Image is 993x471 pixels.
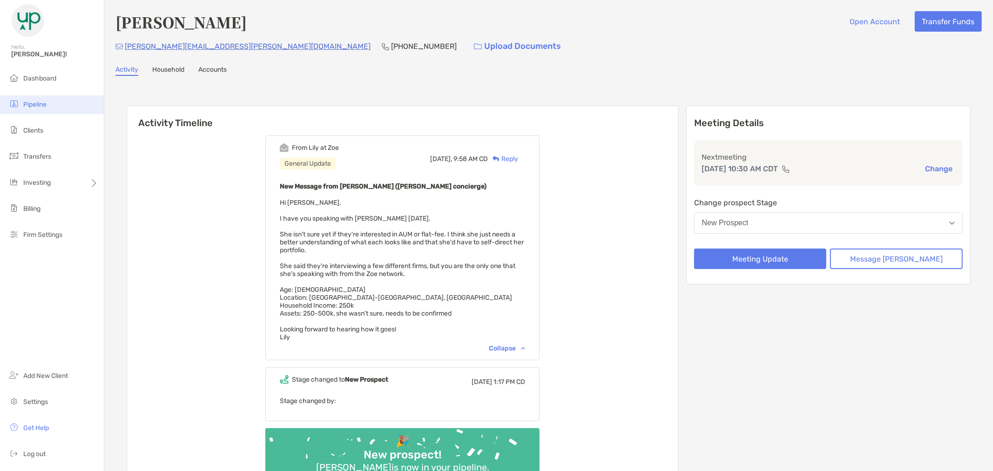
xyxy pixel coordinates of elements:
[23,101,47,108] span: Pipeline
[8,229,20,240] img: firm-settings icon
[702,151,955,163] p: Next meeting
[280,182,486,190] b: New Message from [PERSON_NAME] ([PERSON_NAME] concierge)
[127,106,678,128] h6: Activity Timeline
[493,156,500,162] img: Reply icon
[280,143,289,152] img: Event icon
[115,44,123,49] img: Email Icon
[474,43,482,50] img: button icon
[280,158,336,169] div: General Update
[488,154,518,164] div: Reply
[392,435,413,448] div: 🎉
[360,448,445,462] div: New prospect!
[115,66,138,76] a: Activity
[694,212,963,234] button: New Prospect
[23,179,51,187] span: Investing
[8,124,20,135] img: clients icon
[125,40,371,52] p: [PERSON_NAME][EMAIL_ADDRESS][PERSON_NAME][DOMAIN_NAME]
[11,50,98,58] span: [PERSON_NAME]!
[922,164,955,174] button: Change
[280,395,525,407] p: Stage changed by:
[8,396,20,407] img: settings icon
[694,249,827,269] button: Meeting Update
[468,36,567,56] a: Upload Documents
[702,219,749,227] div: New Prospect
[915,11,982,32] button: Transfer Funds
[430,155,452,163] span: [DATE],
[521,347,525,350] img: Chevron icon
[198,66,227,76] a: Accounts
[8,98,20,109] img: pipeline icon
[292,144,339,152] div: From Lily at Zoe
[493,378,525,386] span: 1:17 PM CD
[949,222,955,225] img: Open dropdown arrow
[345,376,388,384] b: New Prospect
[694,117,963,129] p: Meeting Details
[280,199,524,341] span: Hi [PERSON_NAME], I have you speaking with [PERSON_NAME] [DATE]. She isn't sure yet if they're in...
[8,176,20,188] img: investing icon
[23,424,49,432] span: Get Help
[8,72,20,83] img: dashboard icon
[472,378,492,386] span: [DATE]
[702,163,778,175] p: [DATE] 10:30 AM CDT
[280,375,289,384] img: Event icon
[453,155,488,163] span: 9:58 AM CD
[11,4,45,37] img: Zoe Logo
[8,370,20,381] img: add_new_client icon
[8,448,20,459] img: logout icon
[23,398,48,406] span: Settings
[8,150,20,161] img: transfers icon
[23,127,43,135] span: Clients
[23,372,68,380] span: Add New Client
[830,249,963,269] button: Message [PERSON_NAME]
[23,205,41,213] span: Billing
[292,376,388,384] div: Stage changed to
[115,11,247,33] h4: [PERSON_NAME]
[23,74,56,82] span: Dashboard
[782,165,790,173] img: communication type
[694,197,963,209] p: Change prospect Stage
[8,422,20,433] img: get-help icon
[489,344,525,352] div: Collapse
[382,43,389,50] img: Phone Icon
[23,153,51,161] span: Transfers
[23,450,46,458] span: Log out
[152,66,184,76] a: Household
[843,11,907,32] button: Open Account
[8,202,20,214] img: billing icon
[23,231,62,239] span: Firm Settings
[391,40,457,52] p: [PHONE_NUMBER]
